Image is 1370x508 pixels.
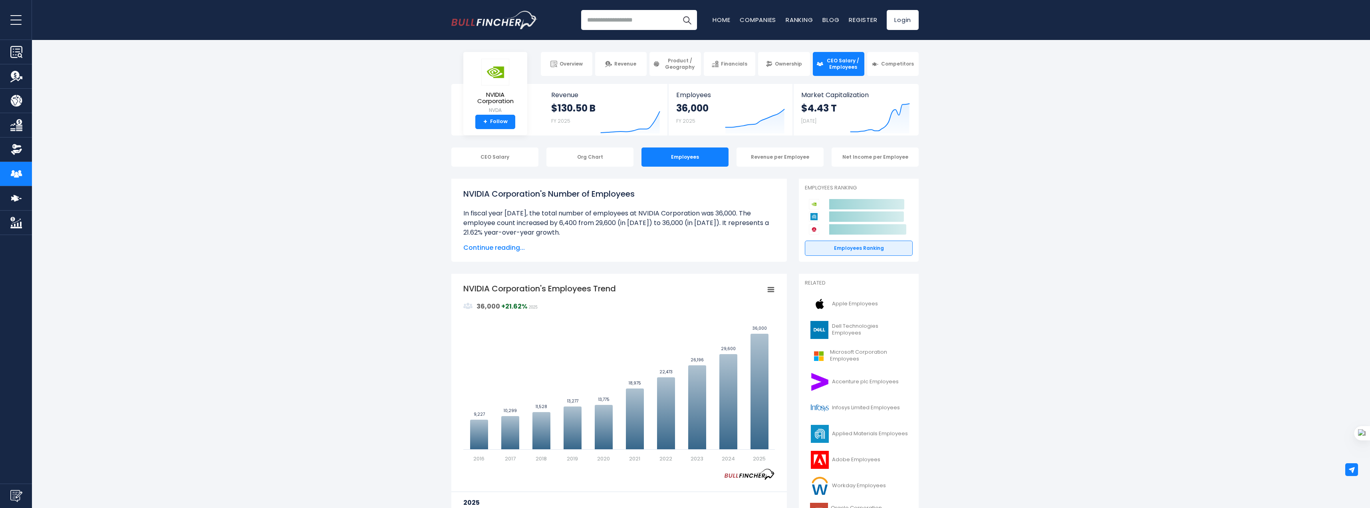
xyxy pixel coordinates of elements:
[740,16,776,24] a: Companies
[753,325,767,331] text: 36,000
[832,147,919,167] div: Net Income per Employee
[801,91,910,99] span: Market Capitalization
[477,302,500,311] strong: 36,000
[805,449,913,471] a: Adobe Employees
[805,475,913,497] a: Workday Employees
[469,58,521,115] a: NVIDIA Corporation NVDA
[451,11,537,29] a: Go to homepage
[721,61,747,67] span: Financials
[867,52,919,76] a: Competitors
[629,455,640,462] text: 2021
[463,283,775,463] svg: NVIDIA Corporation's Employees Trend
[560,61,583,67] span: Overview
[691,455,703,462] text: 2023
[832,301,878,307] span: Apple Employees
[793,84,918,135] a: Market Capitalization $4.43 T [DATE]
[810,347,828,365] img: MSFT logo
[805,241,913,256] a: Employees Ranking
[463,283,616,294] tspan: NVIDIA Corporation's Employees Trend
[10,143,22,155] img: Ownership
[832,404,900,411] span: Infosys Limited Employees
[813,52,864,76] a: CEO Salary / Employees
[809,211,819,222] img: Applied Materials competitors logo
[529,305,538,309] span: 2025
[551,118,570,124] small: FY 2025
[805,319,913,341] a: Dell Technologies Employees
[713,16,730,24] a: Home
[463,188,775,200] h1: NVIDIA Corporation's Number of Employees
[567,398,578,404] text: 13,277
[504,408,517,414] text: 10,299
[676,102,709,114] strong: 36,000
[832,323,908,337] span: Dell Technologies Employees
[567,455,578,462] text: 2019
[505,302,527,311] strong: 21.62%
[801,102,837,114] strong: $4.43 T
[887,10,919,30] a: Login
[598,396,610,402] text: 13,775
[721,346,736,352] text: 29,600
[641,147,729,167] div: Employees
[809,199,819,209] img: NVIDIA Corporation competitors logo
[832,482,886,489] span: Workday Employees
[451,11,538,29] img: Bullfincher logo
[832,430,908,437] span: Applied Materials Employees
[810,373,830,391] img: ACN logo
[881,61,914,67] span: Competitors
[536,404,547,410] text: 11,528
[810,295,830,313] img: AAPL logo
[805,397,913,419] a: Infosys Limited Employees
[753,455,766,462] text: 2025
[629,380,641,386] text: 18,975
[676,118,695,124] small: FY 2025
[691,357,704,363] text: 26,196
[597,455,610,462] text: 2020
[541,52,592,76] a: Overview
[722,455,735,462] text: 2024
[805,185,913,191] p: Employees Ranking
[677,10,697,30] button: Search
[805,423,913,445] a: Applied Materials Employees
[805,293,913,315] a: Apple Employees
[659,369,673,375] text: 22,473
[474,411,485,417] text: 9,227
[668,84,792,135] a: Employees 36,000 FY 2025
[801,118,816,124] small: [DATE]
[505,455,516,462] text: 2017
[810,425,830,443] img: AMAT logo
[473,455,484,462] text: 2016
[737,147,824,167] div: Revenue per Employee
[536,455,547,462] text: 2018
[551,102,596,114] strong: $130.50 B
[822,16,839,24] a: Blog
[832,456,880,463] span: Adobe Employees
[704,52,755,76] a: Financials
[543,84,668,135] a: Revenue $130.50 B FY 2025
[595,52,647,76] a: Revenue
[463,498,775,508] h3: 2025
[614,61,636,67] span: Revenue
[662,58,697,70] span: Product / Geography
[546,147,633,167] div: Org Chart
[810,451,830,469] img: ADBE logo
[551,91,660,99] span: Revenue
[810,321,830,339] img: DELL logo
[659,455,672,462] text: 2022
[786,16,813,24] a: Ranking
[810,399,830,417] img: INFY logo
[470,107,521,114] small: NVDA
[451,147,538,167] div: CEO Salary
[809,224,819,235] img: Broadcom competitors logo
[463,243,775,253] span: Continue reading...
[483,118,487,126] strong: +
[805,280,913,287] p: Related
[832,379,899,385] span: Accenture plc Employees
[805,345,913,367] a: Microsoft Corporation Employees
[501,302,527,311] strong: +
[470,92,521,105] span: NVIDIA Corporation
[849,16,877,24] a: Register
[649,52,701,76] a: Product / Geography
[758,52,810,76] a: Ownership
[463,301,473,311] img: graph_employee_icon.svg
[676,91,784,99] span: Employees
